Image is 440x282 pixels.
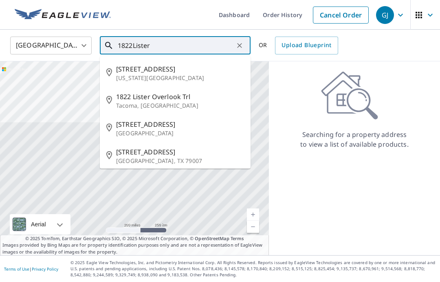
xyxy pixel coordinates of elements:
[116,147,244,157] span: [STREET_ADDRESS]
[116,102,244,110] p: Tacoma, [GEOGRAPHIC_DATA]
[116,74,244,82] p: [US_STATE][GEOGRAPHIC_DATA]
[275,37,338,54] a: Upload Blueprint
[10,214,70,234] div: Aerial
[376,6,394,24] div: GJ
[247,221,259,233] a: Current Level 5, Zoom Out
[116,92,244,102] span: 1822 Lister Overlook Trl
[29,214,48,234] div: Aerial
[234,40,245,51] button: Clear
[118,34,234,57] input: Search by address or latitude-longitude
[259,37,338,54] div: OR
[10,34,92,57] div: [GEOGRAPHIC_DATA]
[282,40,331,50] span: Upload Blueprint
[32,266,58,272] a: Privacy Policy
[25,235,244,242] span: © 2025 TomTom, Earthstar Geographics SIO, © 2025 Microsoft Corporation, ©
[195,235,229,241] a: OpenStreetMap
[116,157,244,165] p: [GEOGRAPHIC_DATA], TX 79007
[247,208,259,221] a: Current Level 5, Zoom In
[4,267,58,271] p: |
[231,235,244,241] a: Terms
[70,260,436,278] p: © 2025 Eagle View Technologies, Inc. and Pictometry International Corp. All Rights Reserved. Repo...
[300,130,409,149] p: Searching for a property address to view a list of available products.
[15,9,111,21] img: EV Logo
[116,129,244,137] p: [GEOGRAPHIC_DATA]
[313,7,369,24] a: Cancel Order
[4,266,29,272] a: Terms of Use
[116,119,244,129] span: [STREET_ADDRESS]
[116,64,244,74] span: [STREET_ADDRESS]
